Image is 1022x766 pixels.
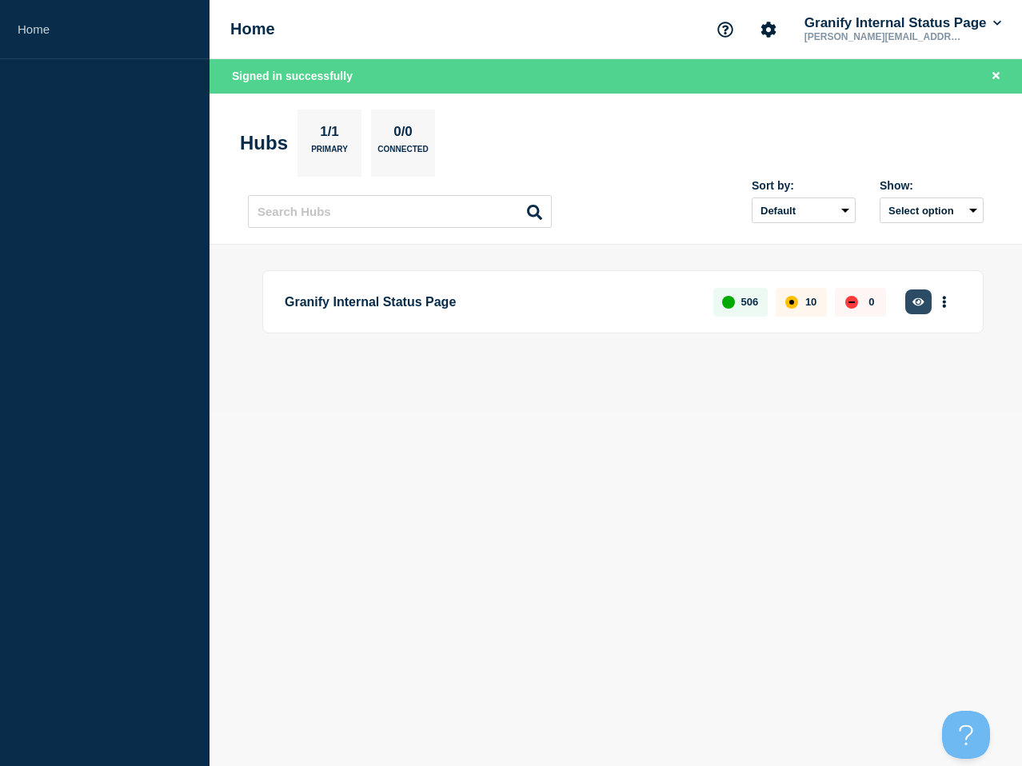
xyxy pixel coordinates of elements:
button: Close banner [986,67,1006,86]
p: Primary [311,145,348,162]
button: Select option [880,197,984,223]
div: up [722,296,735,309]
select: Sort by [752,197,856,223]
input: Search Hubs [248,195,552,228]
div: Show: [880,179,984,192]
p: Connected [377,145,428,162]
p: 0/0 [388,124,419,145]
span: Signed in successfully [232,70,353,82]
h1: Home [230,20,275,38]
div: Sort by: [752,179,856,192]
p: 506 [741,296,759,308]
div: affected [785,296,798,309]
p: 0 [868,296,874,308]
button: More actions [934,287,955,317]
p: Granify Internal Status Page [285,287,695,317]
p: [PERSON_NAME][EMAIL_ADDRESS][PERSON_NAME][DOMAIN_NAME] [801,31,968,42]
p: 10 [805,296,816,308]
button: Granify Internal Status Page [801,15,1004,31]
iframe: Help Scout Beacon - Open [942,711,990,759]
h2: Hubs [240,132,288,154]
button: Support [709,13,742,46]
p: 1/1 [314,124,345,145]
div: down [845,296,858,309]
button: Account settings [752,13,785,46]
